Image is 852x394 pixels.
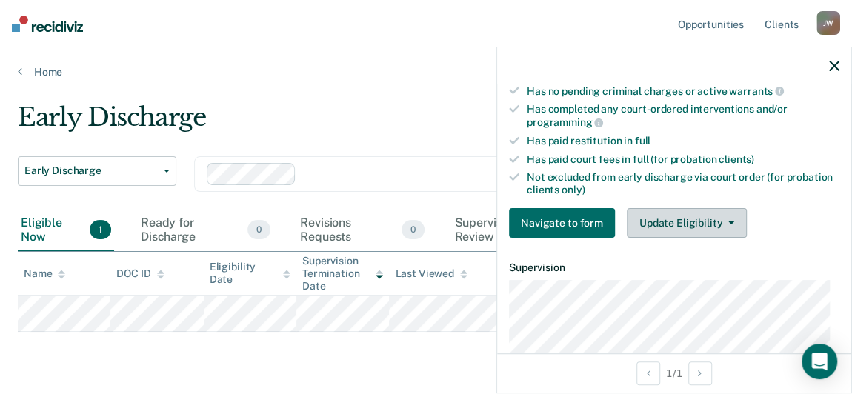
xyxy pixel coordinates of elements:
[18,65,834,79] a: Home
[451,210,576,251] div: Supervisor Review
[497,353,851,393] div: 1 / 1
[509,208,621,238] a: Navigate to form link
[729,85,784,97] span: warrants
[24,267,65,280] div: Name
[527,103,839,128] div: Has completed any court-ordered interventions and/or
[719,153,754,165] span: clients)
[24,164,158,177] span: Early Discharge
[688,361,712,385] button: Next Opportunity
[18,102,785,144] div: Early Discharge
[527,153,839,166] div: Has paid court fees in full (for probation
[802,344,837,379] div: Open Intercom Messenger
[527,116,603,128] span: programming
[509,208,615,238] button: Navigate to form
[395,267,467,280] div: Last Viewed
[116,267,164,280] div: DOC ID
[562,184,585,196] span: only)
[509,261,839,274] dt: Supervision
[297,210,427,251] div: Revisions Requests
[247,220,270,239] span: 0
[635,135,650,147] span: full
[527,135,839,147] div: Has paid restitution in
[627,208,747,238] button: Update Eligibility
[302,255,383,292] div: Supervision Termination Date
[816,11,840,35] div: J W
[636,361,660,385] button: Previous Opportunity
[402,220,425,239] span: 0
[138,210,273,251] div: Ready for Discharge
[527,171,839,196] div: Not excluded from early discharge via court order (for probation clients
[12,16,83,32] img: Recidiviz
[527,84,839,98] div: Has no pending criminal charges or active
[90,220,111,239] span: 1
[210,261,290,286] div: Eligibility Date
[18,210,114,251] div: Eligible Now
